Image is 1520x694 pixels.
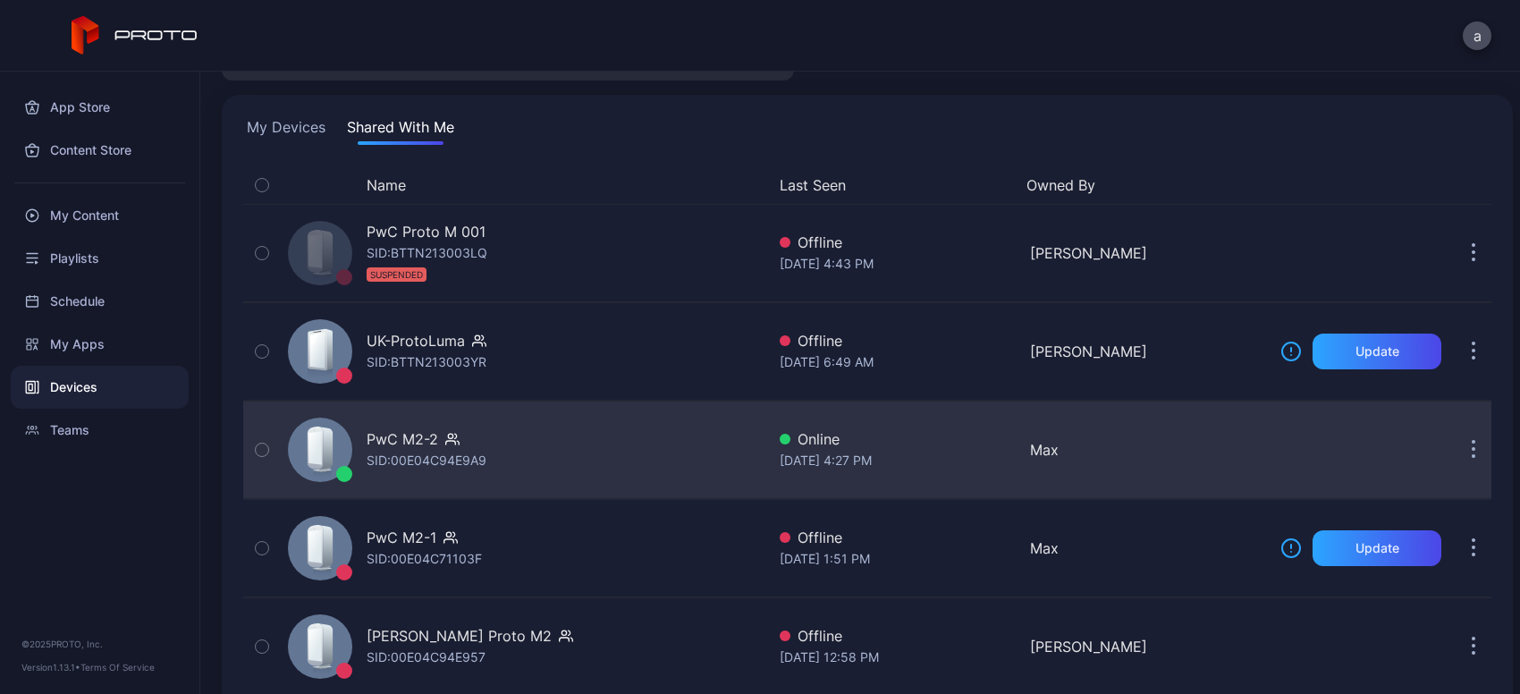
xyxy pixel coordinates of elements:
[367,267,426,282] div: SUSPENDED
[780,647,1016,668] div: [DATE] 12:58 PM
[1030,341,1266,362] div: [PERSON_NAME]
[367,428,438,450] div: PwC M2-2
[1456,174,1491,196] div: Options
[1313,530,1441,566] button: Update
[367,647,486,668] div: SID: 00E04C94E957
[1313,334,1441,369] button: Update
[11,237,189,280] a: Playlists
[367,625,552,647] div: [PERSON_NAME] Proto M2
[780,232,1016,253] div: Offline
[780,174,1012,196] button: Last Seen
[367,548,482,570] div: SID: 00E04C71103F
[367,330,465,351] div: UK-ProtoLuma
[1030,439,1266,461] div: Max
[343,116,458,145] button: Shared With Me
[11,86,189,129] a: App Store
[1030,537,1266,559] div: Max
[11,194,189,237] a: My Content
[1355,541,1399,555] div: Update
[243,116,329,145] button: My Devices
[367,527,436,548] div: PwC M2-1
[780,253,1016,275] div: [DATE] 4:43 PM
[1030,242,1266,264] div: [PERSON_NAME]
[80,662,155,673] a: Terms Of Service
[367,450,486,471] div: SID: 00E04C94E9A9
[780,330,1016,351] div: Offline
[780,548,1016,570] div: [DATE] 1:51 PM
[780,428,1016,450] div: Online
[11,366,189,409] a: Devices
[21,662,80,673] span: Version 1.13.1 •
[367,174,406,196] button: Name
[780,527,1016,548] div: Offline
[11,280,189,323] a: Schedule
[367,351,486,373] div: SID: BTTN213003YR
[1355,344,1399,359] div: Update
[21,637,178,651] div: © 2025 PROTO, Inc.
[11,129,189,172] a: Content Store
[1026,174,1259,196] button: Owned By
[780,625,1016,647] div: Offline
[367,221,486,242] div: PwC Proto M 001
[367,242,487,285] div: SID: BTTN213003LQ
[11,323,189,366] a: My Apps
[1273,174,1434,196] div: Update Device
[780,450,1016,471] div: [DATE] 4:27 PM
[1463,21,1491,50] button: a
[11,409,189,452] a: Teams
[1030,636,1266,657] div: [PERSON_NAME]
[780,351,1016,373] div: [DATE] 6:49 AM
